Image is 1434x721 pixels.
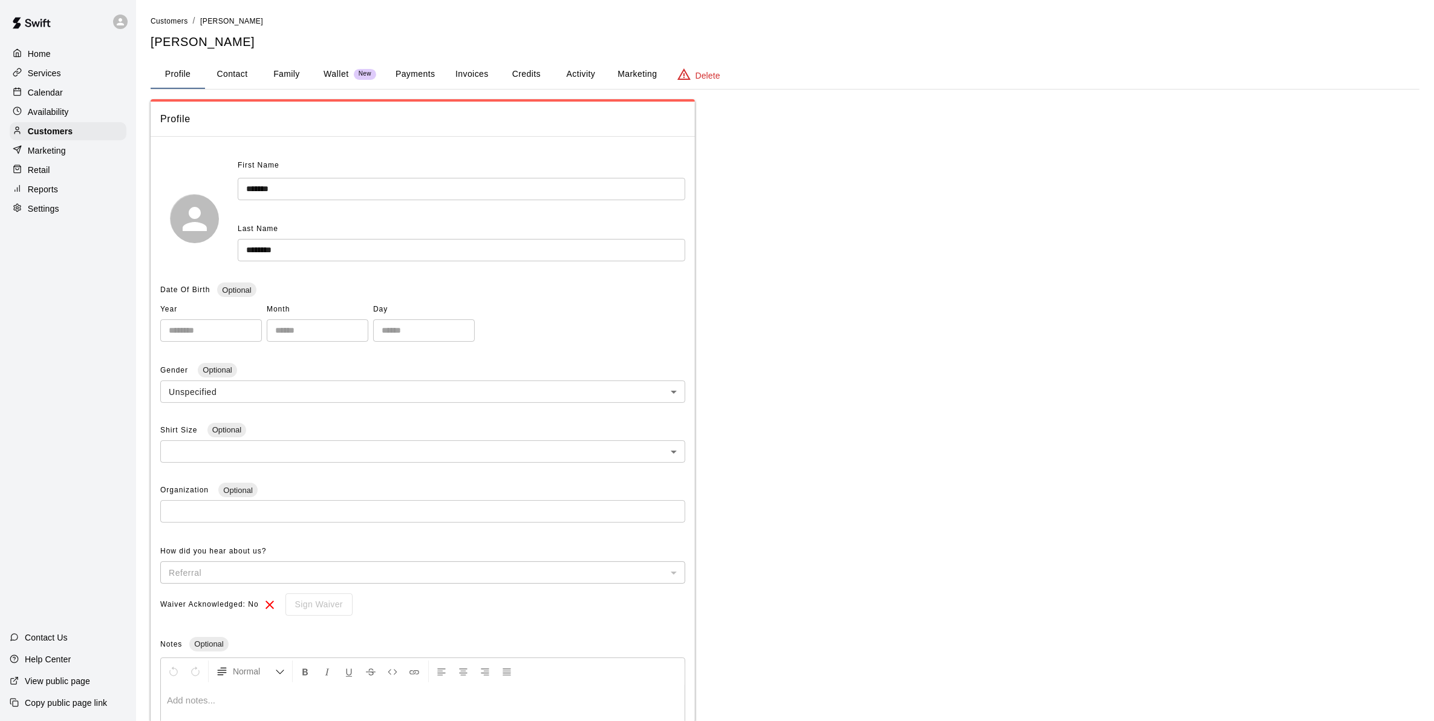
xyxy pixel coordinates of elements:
[160,300,262,319] span: Year
[211,661,290,682] button: Formatting Options
[10,122,126,140] a: Customers
[218,486,257,495] span: Optional
[10,64,126,82] a: Services
[238,224,278,233] span: Last Name
[28,86,63,99] p: Calendar
[160,561,685,584] div: Referral
[10,45,126,63] a: Home
[386,60,445,89] button: Payments
[25,653,71,665] p: Help Center
[497,661,517,682] button: Justify Align
[160,380,685,403] div: Unspecified
[10,161,126,179] a: Retail
[317,661,337,682] button: Format Italics
[324,68,349,80] p: Wallet
[28,67,61,79] p: Services
[160,640,182,648] span: Notes
[10,142,126,160] a: Marketing
[445,60,499,89] button: Invoices
[475,661,495,682] button: Right Align
[25,675,90,687] p: View public page
[28,145,66,157] p: Marketing
[160,486,211,494] span: Organization
[151,17,188,25] span: Customers
[608,60,666,89] button: Marketing
[160,285,210,294] span: Date Of Birth
[295,661,316,682] button: Format Bold
[25,631,68,644] p: Contact Us
[354,70,376,78] span: New
[189,639,228,648] span: Optional
[151,60,1419,89] div: basic tabs example
[238,156,279,175] span: First Name
[205,60,259,89] button: Contact
[553,60,608,89] button: Activity
[10,200,126,218] a: Settings
[151,15,1419,28] nav: breadcrumb
[151,16,188,25] a: Customers
[160,547,266,555] span: How did you hear about us?
[233,665,275,677] span: Normal
[25,697,107,709] p: Copy public page link
[28,48,51,60] p: Home
[28,125,73,137] p: Customers
[151,60,205,89] button: Profile
[10,180,126,198] a: Reports
[200,17,263,25] span: [PERSON_NAME]
[193,15,195,27] li: /
[267,300,368,319] span: Month
[10,83,126,102] a: Calendar
[160,111,685,127] span: Profile
[160,366,191,374] span: Gender
[198,365,236,374] span: Optional
[499,60,553,89] button: Credits
[207,425,246,434] span: Optional
[431,661,452,682] button: Left Align
[453,661,474,682] button: Center Align
[28,203,59,215] p: Settings
[28,183,58,195] p: Reports
[151,34,1419,50] h5: [PERSON_NAME]
[10,103,126,121] a: Availability
[382,661,403,682] button: Insert Code
[696,70,720,82] p: Delete
[360,661,381,682] button: Format Strikethrough
[28,164,50,176] p: Retail
[160,426,200,434] span: Shirt Size
[404,661,425,682] button: Insert Link
[217,285,256,295] span: Optional
[28,106,69,118] p: Availability
[163,661,184,682] button: Undo
[160,595,259,615] span: Waiver Acknowledged: No
[185,661,206,682] button: Redo
[373,300,475,319] span: Day
[277,593,353,616] div: To sign waivers in admin, this feature must be enabled in general settings
[259,60,314,89] button: Family
[339,661,359,682] button: Format Underline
